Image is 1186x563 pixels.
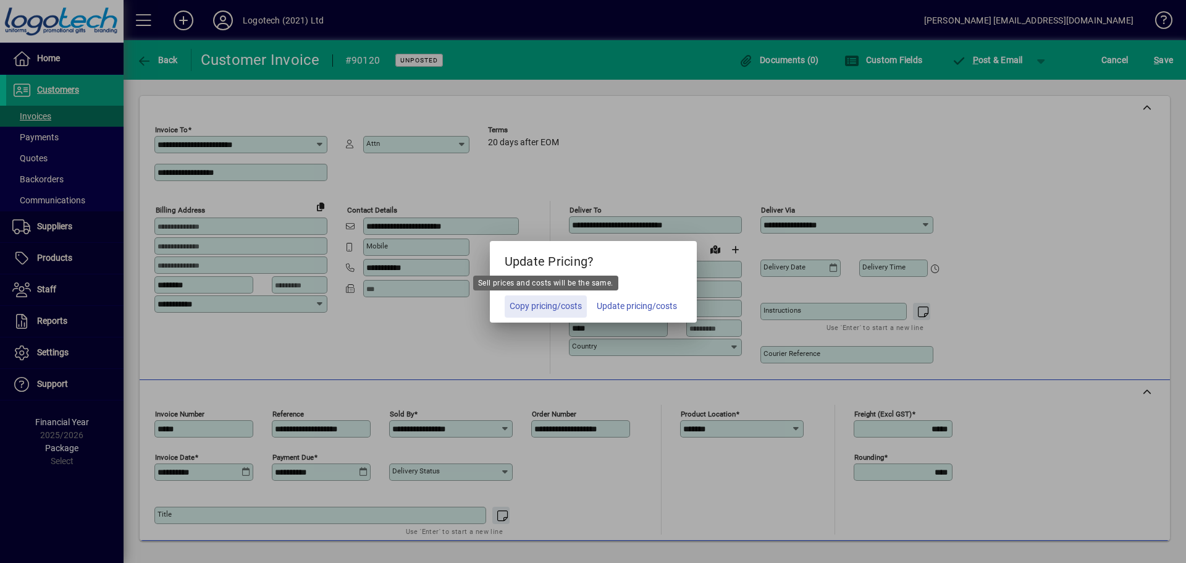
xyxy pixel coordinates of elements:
button: Copy pricing/costs [505,295,587,318]
span: Copy pricing/costs [510,300,582,313]
h5: Update Pricing? [490,241,697,277]
span: Update pricing/costs [597,300,677,313]
button: Update pricing/costs [592,295,682,318]
div: Sell prices and costs will be the same. [473,276,618,290]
